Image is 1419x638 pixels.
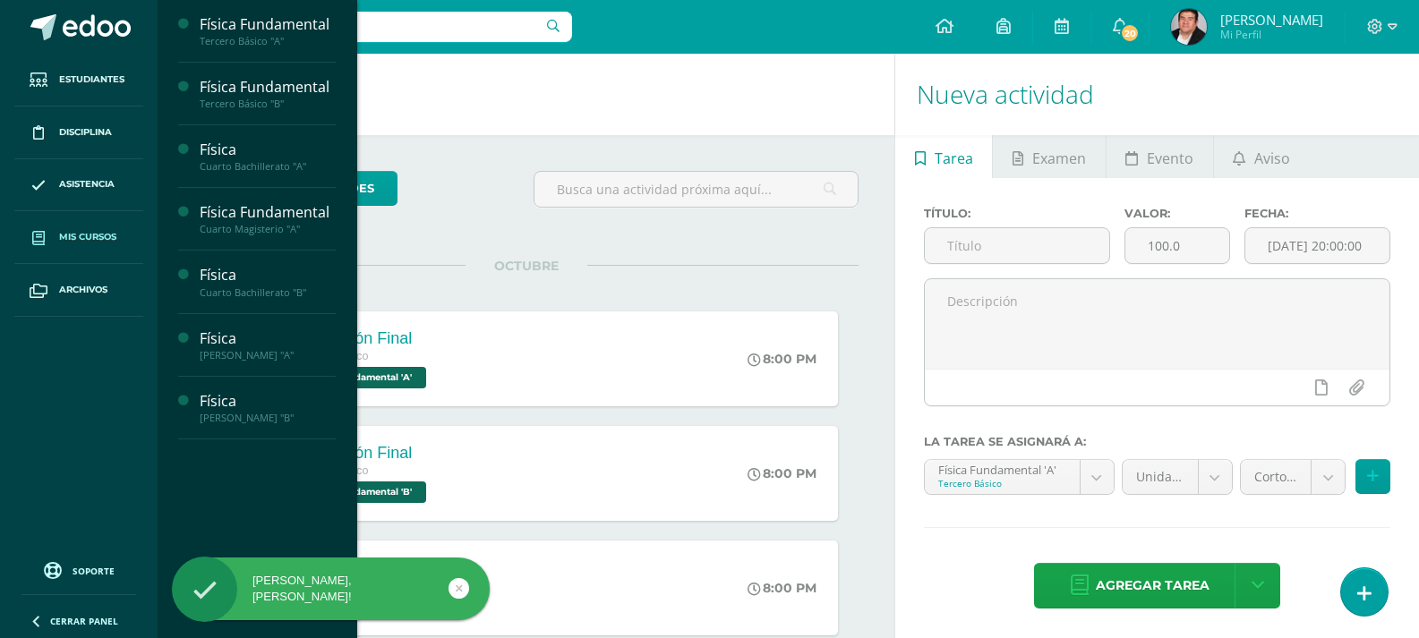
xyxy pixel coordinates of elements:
a: Unidad 4 [1123,460,1232,494]
div: 8:00 PM [748,580,816,596]
a: Archivos [14,264,143,317]
a: Física Fundamental 'A'Tercero Básico [925,460,1113,494]
span: Mis cursos [59,230,116,244]
span: Disciplina [59,125,112,140]
span: Unidad 4 [1136,460,1184,494]
div: Tercero Básico [938,477,1065,489]
a: Tarea [895,135,992,178]
span: Estudiantes [59,72,124,87]
div: Física [200,391,336,412]
a: Física FundamentalTercero Básico "B" [200,77,336,110]
a: Física FundamentalTercero Básico "A" [200,14,336,47]
label: Fecha: [1244,207,1390,220]
a: Física FundamentalCuarto Magisterio "A" [200,202,336,235]
span: Física Fundamental 'B' [294,481,426,503]
a: Asistencia [14,159,143,212]
a: Estudiantes [14,54,143,106]
div: Física [200,140,336,160]
span: Archivos [59,283,107,297]
h1: Actividades [179,54,873,135]
a: Disciplina [14,106,143,159]
input: Busca una actividad próxima aquí... [534,172,859,207]
label: Valor: [1124,207,1230,220]
label: La tarea se asignará a: [924,435,1390,448]
span: Cerrar panel [50,615,118,627]
div: Física [200,328,336,349]
div: Física [200,265,336,285]
div: Evaluación Final [294,444,431,463]
div: 8:00 PM [748,465,816,481]
div: Tercero Básico "B" [200,98,336,110]
div: 8:00 PM [748,351,816,367]
span: Física Fundamental 'A' [294,367,426,388]
a: Soporte [21,557,136,582]
h1: Nueva actividad [917,54,1398,135]
div: Cuarto Bachillerato "A" [200,160,336,173]
div: [PERSON_NAME] "A" [200,349,336,362]
a: Mis cursos [14,211,143,264]
input: Puntos máximos [1125,228,1229,263]
label: Título: [924,207,1110,220]
a: Aviso [1214,135,1310,178]
span: Soporte [73,565,115,577]
a: Evento [1107,135,1213,178]
div: Tercero Básico "A" [200,35,336,47]
span: Tarea [935,137,973,180]
span: Mi Perfil [1220,27,1323,42]
div: [PERSON_NAME], [PERSON_NAME]! [172,573,490,605]
div: [PERSON_NAME] "B" [200,412,336,424]
a: Examen [993,135,1105,178]
input: Fecha de entrega [1245,228,1389,263]
span: Agregar tarea [1096,564,1210,608]
span: Evento [1147,137,1193,180]
span: 20 [1120,23,1140,43]
div: Física Fundamental [200,14,336,35]
div: Cuarto Bachillerato "B" [200,286,336,299]
input: Título [925,228,1109,263]
span: OCTUBRE [466,258,587,274]
div: Física Fundamental 'A' [938,460,1065,477]
a: FísicaCuarto Bachillerato "B" [200,265,336,298]
a: FísicaCuarto Bachillerato "A" [200,140,336,173]
span: Cortos (15.0%) [1254,460,1297,494]
div: Física Fundamental [200,202,336,223]
span: Aviso [1254,137,1290,180]
span: Examen [1032,137,1086,180]
img: 8bea78a11afb96288084d23884a19f38.png [1171,9,1207,45]
div: Física Fundamental [200,77,336,98]
a: Física[PERSON_NAME] "A" [200,328,336,362]
span: Asistencia [59,177,115,191]
a: Cortos (15.0%) [1241,460,1345,494]
input: Busca un usuario... [169,12,572,42]
span: [PERSON_NAME] [1220,11,1323,29]
div: Evaluación Final [294,329,431,348]
a: Física[PERSON_NAME] "B" [200,391,336,424]
div: Cuarto Magisterio "A" [200,223,336,235]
